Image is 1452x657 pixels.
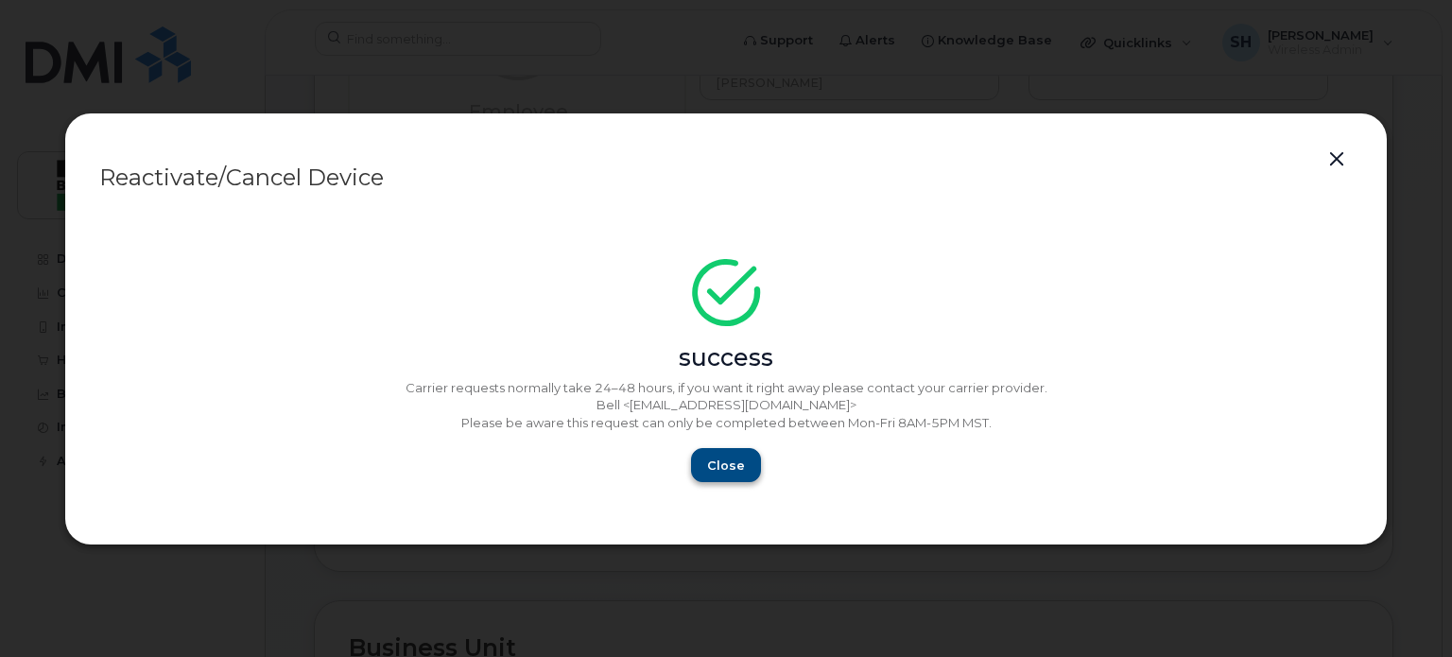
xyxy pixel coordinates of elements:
span: Close [707,457,745,475]
div: Reactivate/Cancel Device [99,166,1353,189]
p: Please be aware this request can only be completed between Mon-Fri 8AM-5PM MST. [99,414,1353,432]
p: Bell <[EMAIL_ADDRESS][DOMAIN_NAME]> [99,396,1353,414]
div: success [99,341,1353,375]
button: Close [691,448,761,482]
p: Carrier requests normally take 24–48 hours, if you want it right away please contact your carrier... [99,379,1353,397]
